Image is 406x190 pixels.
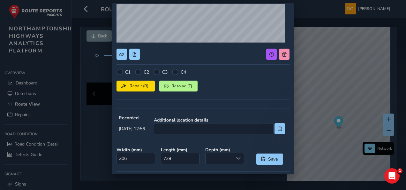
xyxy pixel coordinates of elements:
iframe: Intercom live chat [384,168,400,184]
span: Repair (R) [128,83,150,89]
button: Resolve (F) [159,81,198,91]
span: [DATE] 12:56 [119,126,145,132]
strong: Length ( mm ) [161,147,201,153]
button: Save [256,154,283,165]
button: Repair (R) [117,81,155,91]
strong: Recorded [119,115,145,121]
strong: Depth ( mm ) [205,147,245,153]
label: C2 [144,69,149,75]
strong: Additional location details [154,117,285,123]
label: C3 [162,69,168,75]
span: 1 [397,168,402,173]
label: C1 [125,69,131,75]
span: Save [268,156,278,162]
label: C4 [181,69,186,75]
strong: Width ( mm ) [117,147,156,153]
span: Resolve (F) [171,83,193,89]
